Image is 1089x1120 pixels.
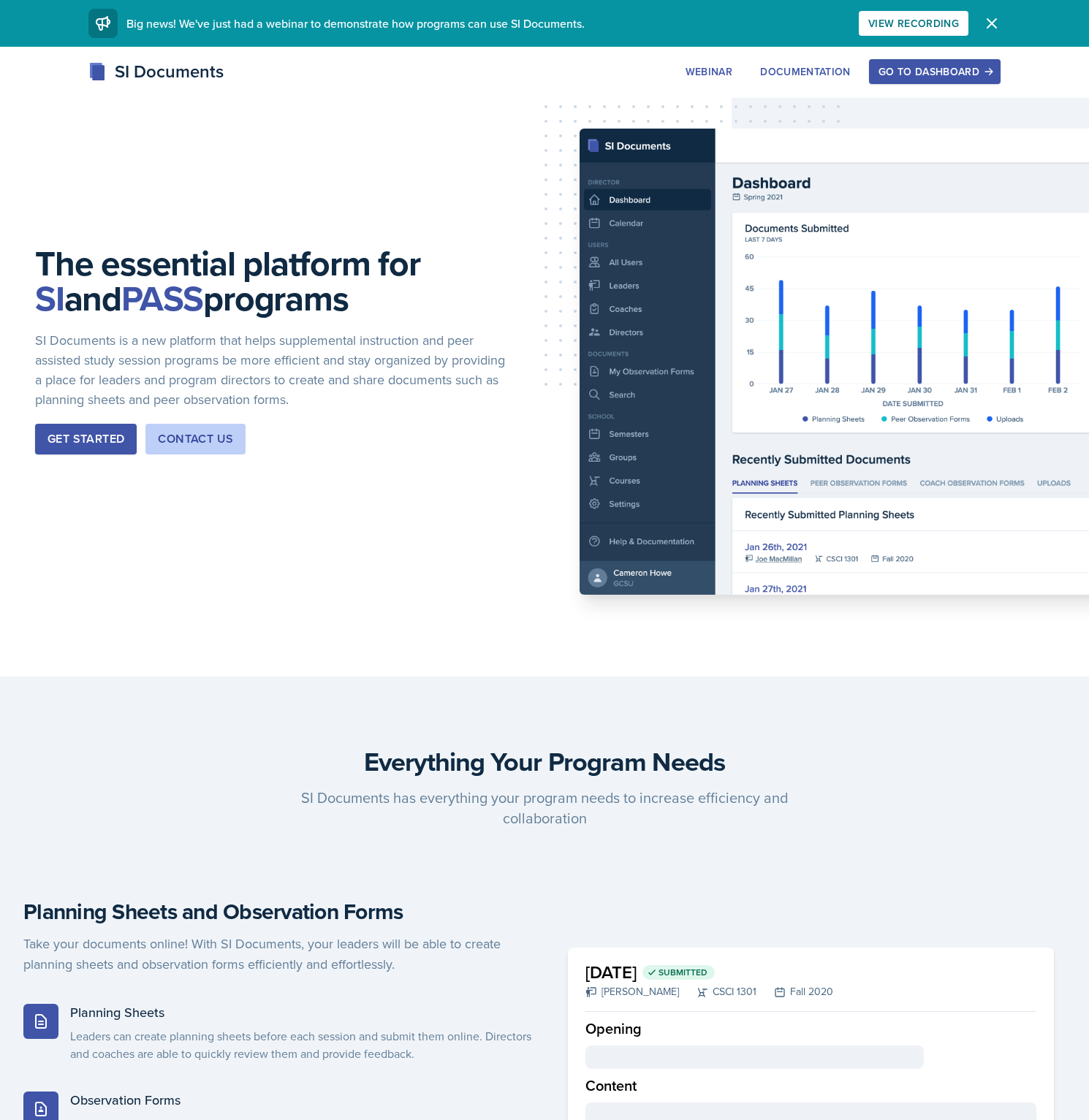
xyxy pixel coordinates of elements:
[869,59,1001,84] button: Go to Dashboard
[126,15,585,31] span: Big news! We've just had a webinar to demonstrate how programs can use SI Documents.
[264,788,825,828] p: SI Documents has everything your program needs to increase efficiency and collaboration
[756,984,833,999] div: Fall 2020
[585,984,679,999] div: [PERSON_NAME]
[70,1092,533,1109] h5: Observation Forms
[158,430,233,448] div: Contact Us
[879,66,991,77] div: Go to Dashboard
[751,59,860,84] button: Documentation
[35,424,137,454] button: Get Started
[70,1027,533,1062] p: Leaders can create planning sheets before each session and submit them online. Directors and coac...
[145,424,246,454] button: Contact Us
[585,1018,1036,1045] div: Opening
[585,1069,1036,1102] div: Content
[23,747,1066,776] h3: Everything Your Program Needs
[859,11,968,36] button: View Recording
[760,66,851,77] div: Documentation
[70,1004,533,1021] h5: Planning Sheets
[48,430,124,448] div: Get Started
[23,899,533,925] h4: Planning Sheets and Observation Forms
[676,59,742,84] button: Webinar
[868,18,959,29] div: View Recording
[88,58,224,85] div: SI Documents
[585,959,833,986] h2: [DATE]
[659,967,707,978] span: Submitted
[679,984,756,999] div: CSCI 1301
[686,66,732,77] div: Webinar
[23,934,533,975] p: Take your documents online! With SI Documents, your leaders will be able to create planning sheet...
